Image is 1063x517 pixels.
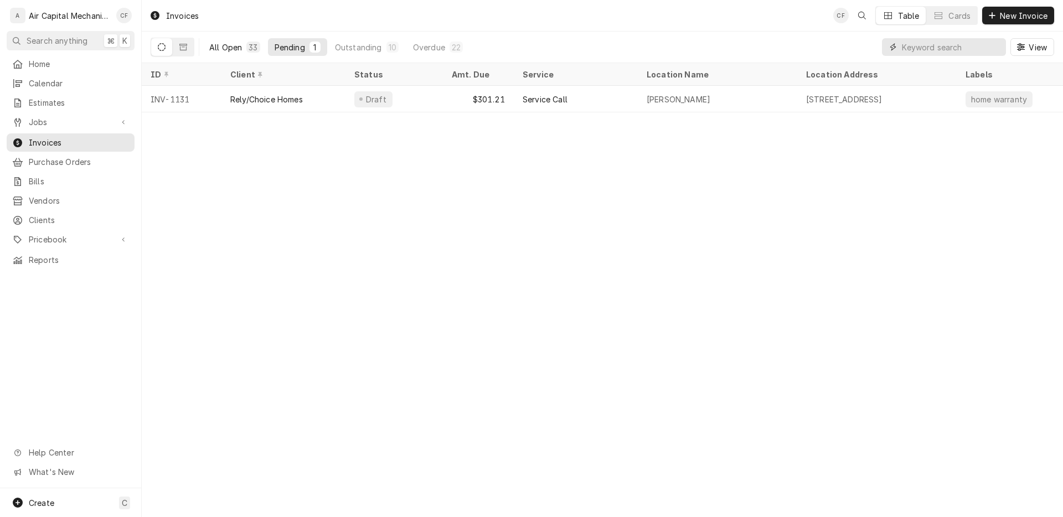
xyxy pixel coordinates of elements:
div: Outstanding [335,42,382,53]
span: Estimates [29,97,129,108]
div: [PERSON_NAME] [647,94,710,105]
a: Vendors [7,192,135,210]
span: Reports [29,254,129,266]
div: Table [898,10,920,22]
span: Create [29,498,54,508]
a: Invoices [7,133,135,152]
div: INV-1131 [142,86,221,112]
div: ID [151,69,210,80]
div: 1 [312,42,318,53]
div: [STREET_ADDRESS] [806,94,883,105]
div: Pending [275,42,305,53]
div: CF [116,8,132,23]
span: Search anything [27,35,87,46]
span: New Invoice [998,10,1050,22]
div: 22 [452,42,461,53]
div: A [10,8,25,23]
span: Bills [29,175,129,187]
span: Home [29,58,129,70]
span: Jobs [29,116,112,128]
div: home warranty [970,94,1028,105]
div: Service Call [523,94,567,105]
button: New Invoice [982,7,1054,24]
div: Amt. Due [452,69,503,80]
span: C [122,497,127,509]
span: View [1026,42,1049,53]
a: Go to Help Center [7,443,135,462]
div: Service [523,69,627,80]
a: Go to Jobs [7,113,135,131]
button: Search anything⌘K [7,31,135,50]
span: K [122,35,127,46]
div: All Open [209,42,242,53]
button: View [1010,38,1054,56]
a: Purchase Orders [7,153,135,171]
span: Invoices [29,137,129,148]
div: CF [833,8,849,23]
a: Reports [7,251,135,269]
div: Status [354,69,432,80]
a: Go to Pricebook [7,230,135,249]
span: ⌘ [107,35,115,46]
div: 10 [389,42,396,53]
button: Open search [853,7,871,24]
div: Air Capital Mechanical [29,10,110,22]
div: Charles Faure's Avatar [116,8,132,23]
a: Bills [7,172,135,190]
span: Clients [29,214,129,226]
span: Vendors [29,195,129,206]
a: Calendar [7,74,135,92]
div: Draft [364,94,388,105]
span: What's New [29,466,128,478]
div: Overdue [413,42,445,53]
div: Client [230,69,334,80]
a: Clients [7,211,135,229]
div: 33 [249,42,257,53]
span: Pricebook [29,234,112,245]
input: Keyword search [902,38,1000,56]
div: Charles Faure's Avatar [833,8,849,23]
div: Location Name [647,69,786,80]
span: Help Center [29,447,128,458]
a: Estimates [7,94,135,112]
span: Calendar [29,77,129,89]
a: Home [7,55,135,73]
a: Go to What's New [7,463,135,481]
div: Cards [948,10,971,22]
div: Rely/Choice Homes [230,94,303,105]
div: $301.21 [443,86,514,112]
span: Purchase Orders [29,156,129,168]
div: Location Address [806,69,946,80]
